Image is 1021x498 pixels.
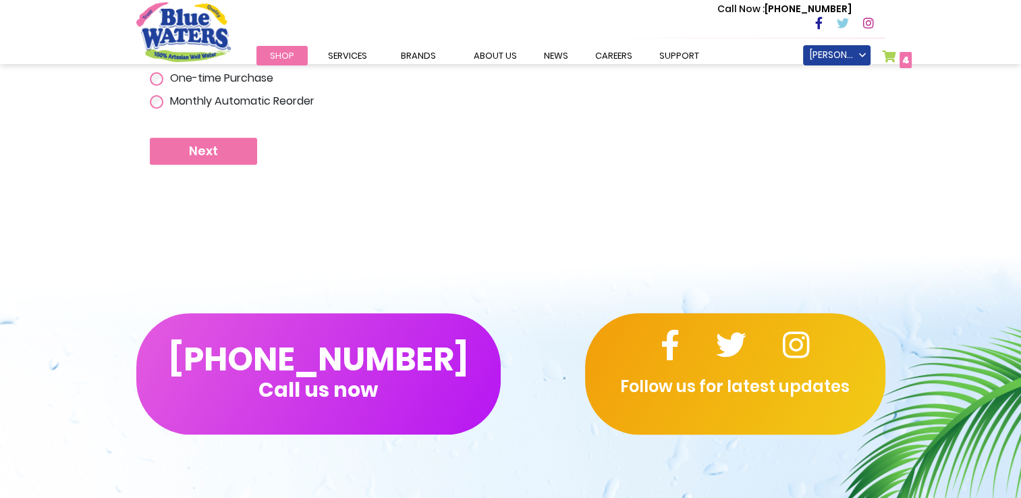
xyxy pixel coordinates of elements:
p: Follow us for latest updates [585,375,885,399]
span: Next [189,144,218,159]
span: Brands [401,49,436,62]
a: careers [582,46,646,65]
a: support [646,46,713,65]
a: News [530,46,582,65]
button: [PHONE_NUMBER]Call us now [136,313,501,435]
a: about us [460,46,530,65]
label: Monthly Automatic Reorder [167,93,314,109]
span: Call us now [258,386,378,393]
a: store logo [136,2,231,61]
label: One-time Purchase [167,70,273,86]
a: [PERSON_NAME] [803,45,871,65]
span: Services [328,49,367,62]
span: Shop [270,49,294,62]
button: Next [150,138,257,165]
span: Call Now : [717,2,765,16]
p: [PHONE_NUMBER] [717,2,852,16]
a: 4 [882,50,912,70]
span: 4 [902,53,910,67]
